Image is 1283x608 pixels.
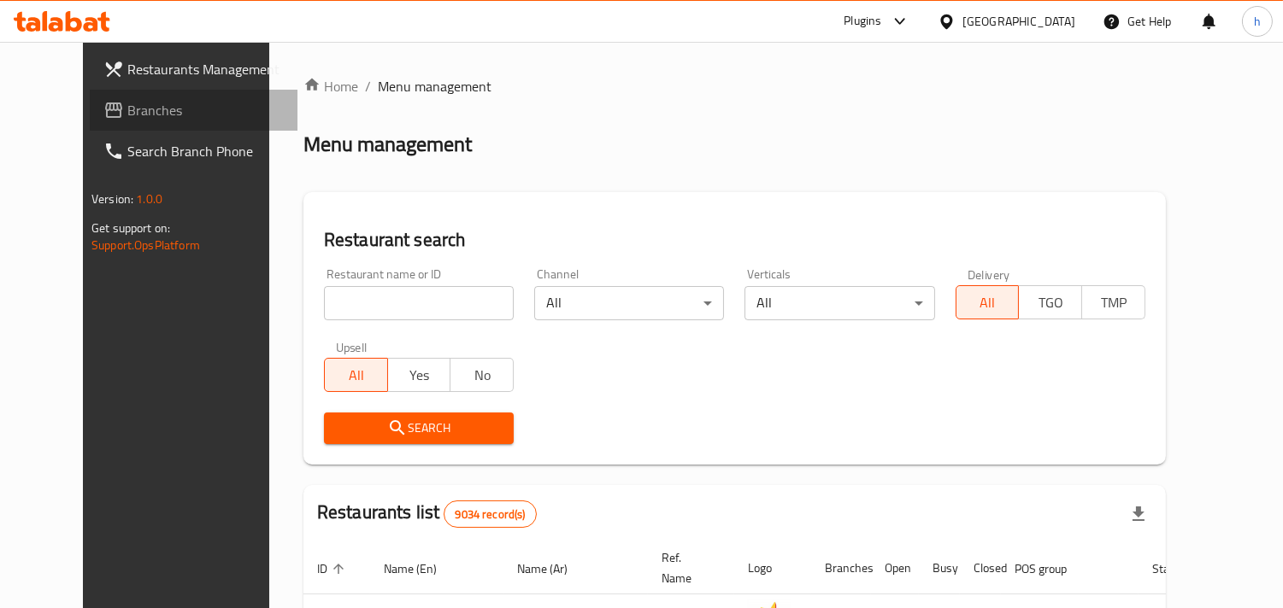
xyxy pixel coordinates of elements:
a: Branches [90,90,297,131]
h2: Restaurant search [324,227,1145,253]
span: Name (Ar) [517,558,590,579]
th: Logo [734,542,811,594]
a: Home [303,76,358,96]
span: TGO [1026,290,1075,315]
div: Export file [1118,494,1159,535]
th: Busy [919,542,960,594]
span: 9034 record(s) [444,506,535,523]
span: Get support on: [91,217,170,239]
span: All [332,363,381,388]
a: Support.OpsPlatform [91,234,200,256]
span: Ref. Name [662,547,714,588]
span: Search [338,418,500,439]
button: All [324,358,388,392]
label: Upsell [336,341,368,353]
span: ID [317,558,350,579]
span: Restaurants Management [127,59,284,79]
input: Search for restaurant name or ID.. [324,286,514,320]
span: Name (En) [384,558,459,579]
span: Yes [395,363,444,388]
div: Total records count [444,500,536,528]
th: Open [871,542,919,594]
button: TMP [1081,285,1145,319]
label: Delivery [968,268,1010,280]
span: POS group [1015,558,1089,579]
th: Branches [811,542,871,594]
div: Plugins [844,11,881,32]
span: All [963,290,1013,315]
a: Restaurants Management [90,49,297,90]
div: All [534,286,724,320]
span: No [457,363,507,388]
th: Closed [960,542,1001,594]
span: Status [1152,558,1208,579]
span: Menu management [378,76,491,96]
div: [GEOGRAPHIC_DATA] [962,12,1075,31]
nav: breadcrumb [303,76,1166,96]
button: All [956,285,1020,319]
span: 1.0.0 [136,188,162,210]
span: Version: [91,188,133,210]
span: h [1254,12,1261,31]
span: Search Branch Phone [127,141,284,161]
button: No [450,358,514,392]
span: Branches [127,100,284,120]
h2: Restaurants list [317,500,537,528]
button: TGO [1018,285,1082,319]
div: All [744,286,934,320]
button: Yes [387,358,451,392]
button: Search [324,412,514,444]
h2: Menu management [303,131,472,158]
span: TMP [1089,290,1139,315]
a: Search Branch Phone [90,131,297,172]
li: / [365,76,371,96]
